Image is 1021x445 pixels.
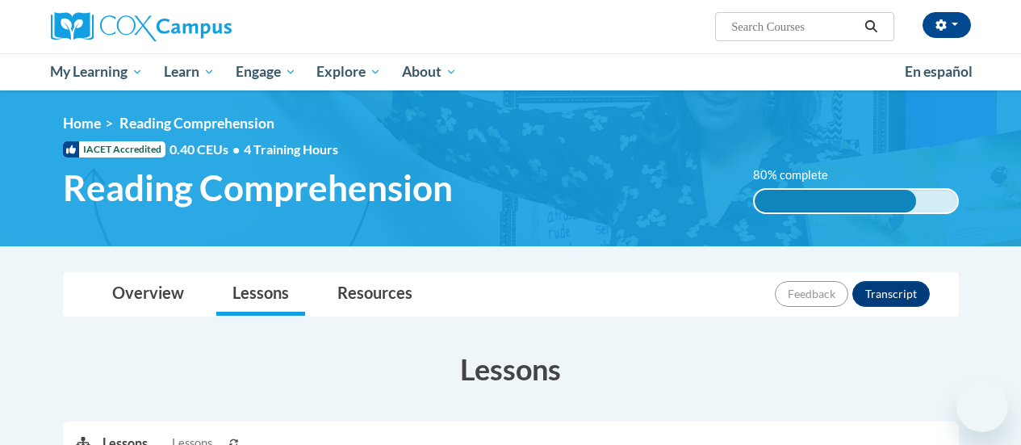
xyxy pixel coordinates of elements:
a: About [391,53,467,90]
a: Resources [321,273,429,316]
iframe: Button to launch messaging window [956,380,1008,432]
a: Explore [306,53,391,90]
button: Feedback [775,281,848,307]
span: About [402,62,457,82]
div: 80% complete [755,190,917,212]
span: Reading Comprehension [119,115,274,132]
a: Overview [96,273,200,316]
span: En español [905,63,973,80]
span: Reading Comprehension [63,166,453,209]
a: Learn [153,53,225,90]
div: Main menu [39,53,983,90]
a: Lessons [216,273,305,316]
a: En español [894,55,983,89]
span: 0.40 CEUs [169,141,244,158]
span: Engage [236,62,296,82]
img: Cox Campus [51,12,232,41]
h3: Lessons [63,349,959,389]
span: My Learning [50,62,143,82]
span: Explore [316,62,381,82]
span: IACET Accredited [63,141,165,157]
a: Home [63,115,101,132]
span: • [232,141,240,157]
button: Transcript [852,281,930,307]
input: Search Courses [730,17,859,36]
button: Account Settings [923,12,971,38]
a: Cox Campus [51,12,341,41]
a: Engage [225,53,307,90]
label: 80% complete [753,166,846,184]
span: Learn [164,62,215,82]
a: My Learning [40,53,154,90]
span: 4 Training Hours [244,141,338,157]
button: Search [859,17,883,36]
